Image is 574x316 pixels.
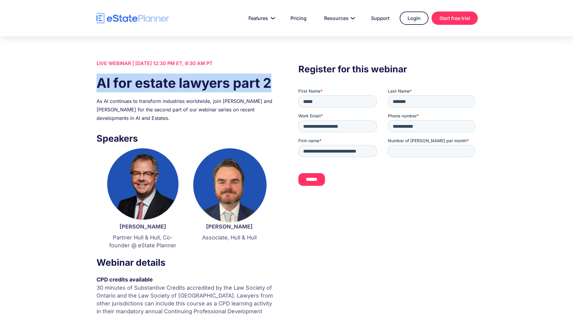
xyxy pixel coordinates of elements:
[97,74,276,92] h1: AI for estate lawyers part 2
[106,234,180,249] p: Partner Hull & Hull, Co-founder @ eState Planner
[97,97,276,122] div: As AI continues to transform industries worldwide, join [PERSON_NAME] and [PERSON_NAME] for the s...
[206,223,253,230] strong: [PERSON_NAME]
[298,62,477,76] h3: Register for this webinar
[241,12,280,24] a: Features
[97,255,276,269] h3: Webinar details
[97,13,169,24] a: home
[364,12,397,24] a: Support
[431,12,478,25] a: Start free trial
[120,223,166,230] strong: [PERSON_NAME]
[97,59,276,67] div: LIVE WEBINAR | [DATE] 12:30 PM ET, 9:30 AM PT
[400,12,428,25] a: Login
[97,276,153,283] strong: CPD credits available
[192,234,267,242] p: Associate, Hull & Hull
[97,131,276,145] h3: Speakers
[283,12,314,24] a: Pricing
[298,88,477,191] iframe: Form 0
[317,12,361,24] a: Resources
